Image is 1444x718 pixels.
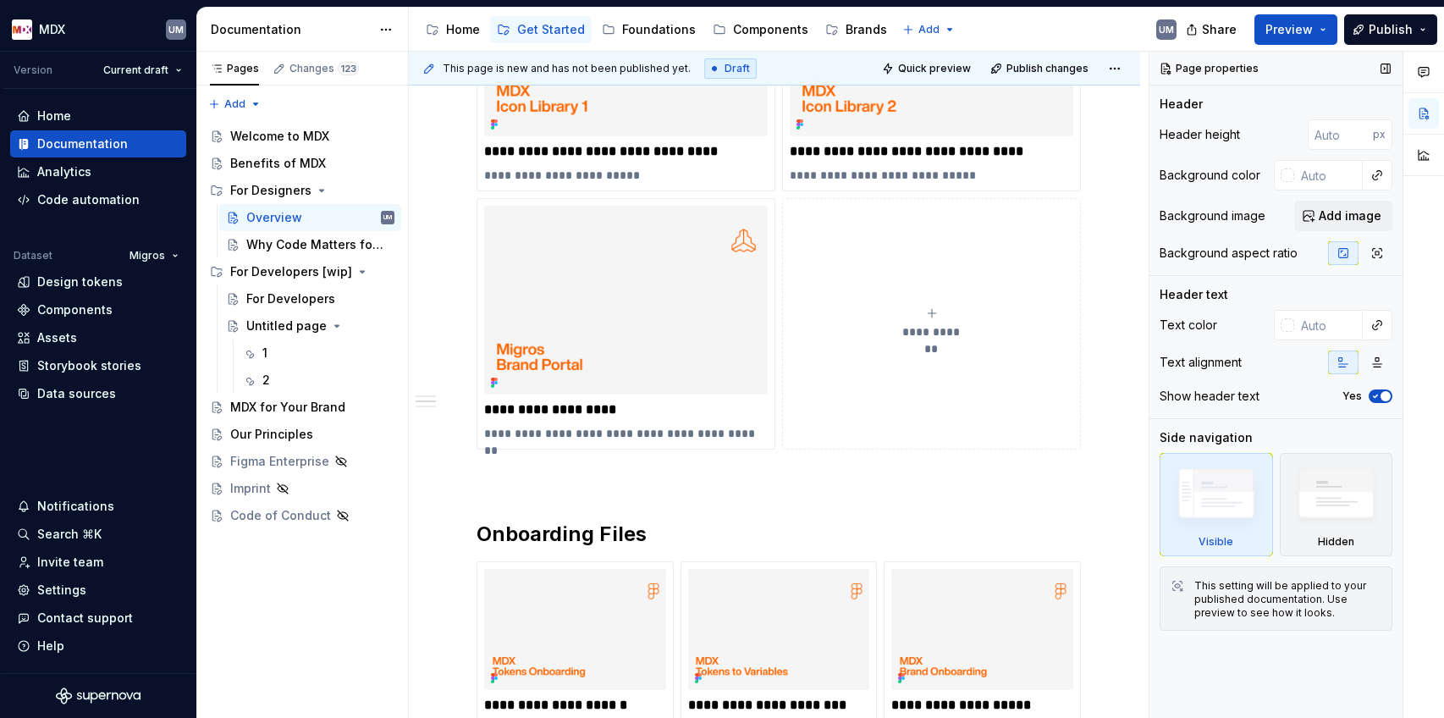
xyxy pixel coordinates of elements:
[484,569,666,690] img: 9cbc7910-548b-465c-aec1-11084f8c8a0a.png
[246,290,335,307] div: For Developers
[230,155,326,172] div: Benefits of MDX
[1159,23,1174,36] div: UM
[246,209,302,226] div: Overview
[383,209,392,226] div: UM
[1160,429,1253,446] div: Side navigation
[818,16,894,43] a: Brands
[1160,126,1240,143] div: Header height
[219,285,401,312] a: For Developers
[898,62,971,75] span: Quick preview
[203,150,401,177] a: Benefits of MDX
[490,16,592,43] a: Get Started
[103,64,168,77] span: Current draft
[1294,160,1363,191] input: Auto
[1294,310,1363,340] input: Auto
[39,21,65,38] div: MDX
[203,123,401,529] div: Page tree
[37,273,123,290] div: Design tokens
[1160,245,1298,262] div: Background aspect ratio
[1294,201,1392,231] button: Add image
[1318,535,1354,549] div: Hidden
[211,21,371,38] div: Documentation
[37,385,116,402] div: Data sources
[10,296,186,323] a: Components
[203,394,401,421] a: MDX for Your Brand
[484,206,768,395] img: b673de1b-16ce-42c8-a7f5-6d1bfe6af7f5.png
[219,204,401,231] a: OverviewUM
[1254,14,1337,45] button: Preview
[289,62,359,75] div: Changes
[210,62,259,75] div: Pages
[14,249,52,262] div: Dataset
[203,448,401,475] a: Figma Enterprise
[688,569,870,690] img: d89cfa7d-bf1c-4940-9eea-5c14347b3f28.png
[230,480,271,497] div: Imprint
[168,23,184,36] div: UM
[1160,317,1217,334] div: Text color
[230,426,313,443] div: Our Principles
[235,340,401,367] a: 1
[622,21,696,38] div: Foundations
[595,16,703,43] a: Foundations
[10,632,186,660] button: Help
[706,16,815,43] a: Components
[446,21,480,38] div: Home
[10,380,186,407] a: Data sources
[230,453,329,470] div: Figma Enterprise
[262,372,270,389] div: 2
[235,367,401,394] a: 2
[96,58,190,82] button: Current draft
[1319,207,1381,224] span: Add image
[37,163,91,180] div: Analytics
[10,130,186,157] a: Documentation
[203,258,401,285] div: For Developers [wip]
[37,329,77,346] div: Assets
[219,231,401,258] a: Why Code Matters for Designers
[37,301,113,318] div: Components
[12,19,32,40] img: e41497f2-3305-4231-9db9-dd4d728291db.png
[37,554,103,571] div: Invite team
[219,312,401,340] a: Untitled page
[1160,388,1259,405] div: Show header text
[338,62,359,75] span: 123
[443,62,691,75] span: This page is new and has not been published yet.
[1369,21,1413,38] span: Publish
[846,21,887,38] div: Brands
[1160,286,1228,303] div: Header text
[246,236,386,253] div: Why Code Matters for Designers
[1280,453,1393,556] div: Hidden
[203,475,401,502] a: Imprint
[130,249,165,262] span: Migros
[725,62,750,75] span: Draft
[918,23,940,36] span: Add
[10,521,186,548] button: Search ⌘K
[56,688,141,704] a: Supernova Logo
[230,182,311,199] div: For Designers
[1160,96,1203,113] div: Header
[1160,167,1260,184] div: Background color
[10,158,186,185] a: Analytics
[224,97,245,111] span: Add
[1344,14,1437,45] button: Publish
[37,108,71,124] div: Home
[419,13,894,47] div: Page tree
[1194,579,1381,620] div: This setting will be applied to your published documentation. Use preview to see how it looks.
[10,268,186,295] a: Design tokens
[10,549,186,576] a: Invite team
[37,610,133,627] div: Contact support
[10,324,186,351] a: Assets
[897,18,961,41] button: Add
[262,345,267,362] div: 1
[230,128,329,145] div: Welcome to MDX
[10,605,186,632] button: Contact support
[122,244,186,268] button: Migros
[37,357,141,374] div: Storybook stories
[10,577,186,604] a: Settings
[477,521,1072,548] h2: Onboarding Files
[10,186,186,213] a: Code automation
[1199,535,1233,549] div: Visible
[37,582,86,599] div: Settings
[246,318,327,334] div: Untitled page
[203,421,401,448] a: Our Principles
[37,498,114,515] div: Notifications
